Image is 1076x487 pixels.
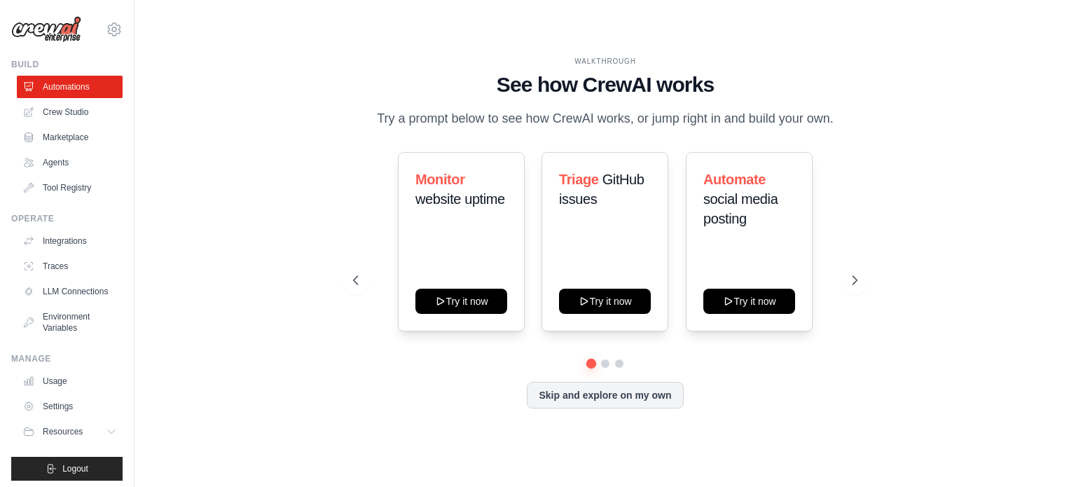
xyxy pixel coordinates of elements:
[527,382,683,409] button: Skip and explore on my own
[11,457,123,481] button: Logout
[17,306,123,339] a: Environment Variables
[43,426,83,437] span: Resources
[17,126,123,149] a: Marketplace
[415,191,505,207] span: website uptime
[11,353,123,364] div: Manage
[559,172,599,187] span: Triage
[62,463,88,474] span: Logout
[17,177,123,199] a: Tool Registry
[415,289,507,314] button: Try it now
[17,230,123,252] a: Integrations
[703,289,795,314] button: Try it now
[353,72,857,97] h1: See how CrewAI works
[17,255,123,277] a: Traces
[559,289,651,314] button: Try it now
[17,76,123,98] a: Automations
[11,59,123,70] div: Build
[703,191,778,226] span: social media posting
[17,420,123,443] button: Resources
[17,280,123,303] a: LLM Connections
[353,56,857,67] div: WALKTHROUGH
[11,213,123,224] div: Operate
[17,101,123,123] a: Crew Studio
[17,151,123,174] a: Agents
[703,172,766,187] span: Automate
[415,172,465,187] span: Monitor
[370,109,841,129] p: Try a prompt below to see how CrewAI works, or jump right in and build your own.
[17,395,123,418] a: Settings
[559,172,644,207] span: GitHub issues
[11,16,81,43] img: Logo
[17,370,123,392] a: Usage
